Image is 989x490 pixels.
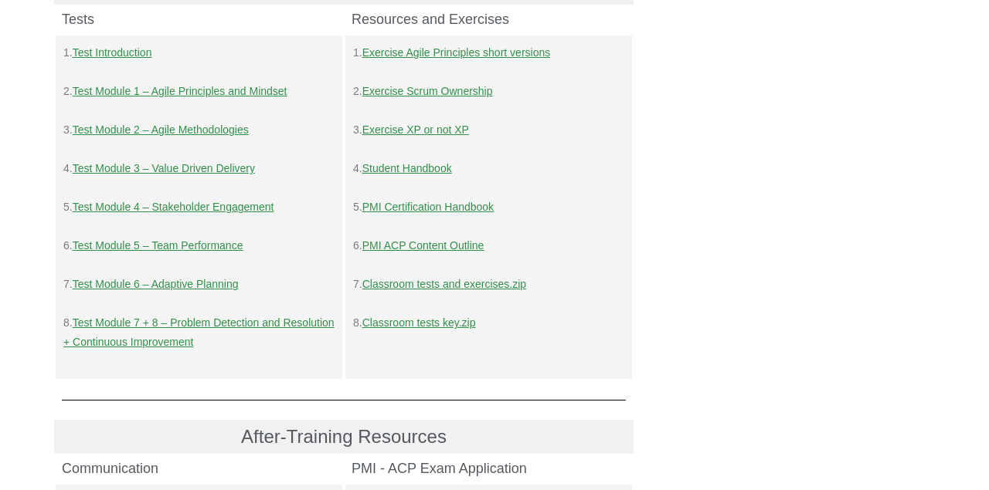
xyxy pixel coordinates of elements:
[73,239,243,252] a: Test Module 5 – Team Performance
[362,85,493,97] a: Exercise Scrum Ownership
[73,201,274,213] a: Test Module 4 – Stakeholder Engagement
[63,316,335,348] a: Test Module 7 + 8 – Problem Detection and Resolution + Continuous Improvement
[63,159,335,178] p: 4.
[63,198,335,217] p: 5.
[353,43,624,63] p: 1.
[63,82,335,101] p: 2.
[62,427,626,446] h3: After-Training Resources
[362,201,494,213] a: PMI Certification Handbook
[63,43,335,63] p: 1.
[353,120,624,140] p: 3.
[353,82,624,101] p: 2.
[353,159,624,178] p: 4.
[62,12,336,26] h4: Tests
[73,46,152,59] a: Test Introduction
[352,12,626,26] h4: Resources and Exercises
[362,239,484,252] a: PMI ACP Content Outline
[73,123,249,136] a: Test Module 2 – Agile Methodologies
[63,236,335,255] p: 6.
[362,123,469,136] a: Exercise XP or not XP
[353,236,624,255] p: 6.
[353,275,624,294] p: 7.
[362,162,452,174] a: Student Handbook
[73,278,239,290] a: Test Module 6 – Adaptive Planning
[63,120,335,140] p: 3.
[73,162,255,174] a: Test Module 3 – Value Driven Delivery
[353,313,624,333] p: 8.
[63,313,335,352] p: 8.
[362,278,526,290] a: Classroom tests and exercises.zip
[63,275,335,294] p: 7.
[62,461,336,475] h4: Communication
[362,46,551,59] a: Exercise Agile Principles short versions
[362,316,476,329] a: Classroom tests key.zip
[352,461,626,475] h4: PMI - ACP Exam Application
[353,198,624,217] p: 5.
[73,85,287,97] a: Test Module 1 – Agile Principles and Mindset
